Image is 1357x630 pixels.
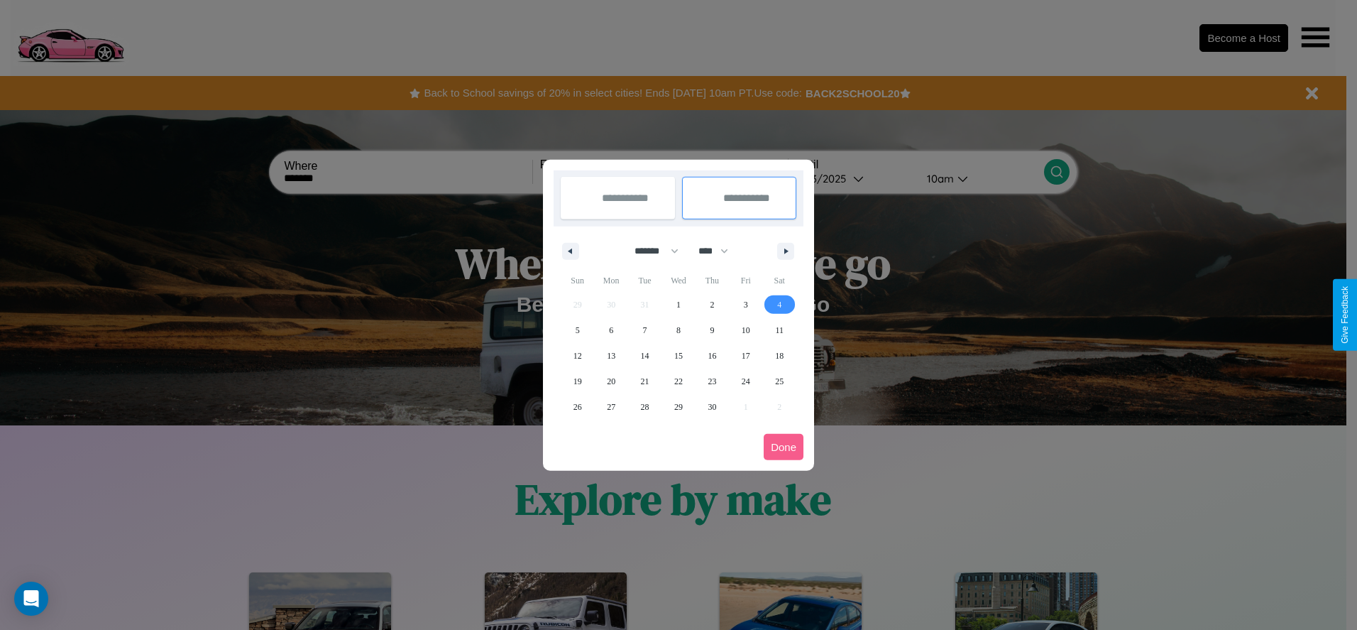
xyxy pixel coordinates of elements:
span: 15 [674,343,683,369]
button: 15 [661,343,695,369]
button: 12 [561,343,594,369]
span: 1 [676,292,681,317]
span: 13 [607,343,615,369]
span: 25 [775,369,784,394]
button: 20 [594,369,627,394]
span: Tue [628,269,661,292]
div: Open Intercom Messenger [14,582,48,616]
span: 21 [641,369,649,394]
button: 23 [696,369,729,394]
span: 7 [643,317,647,343]
button: 30 [696,394,729,420]
span: 8 [676,317,681,343]
span: 6 [609,317,613,343]
button: 18 [763,343,796,369]
span: 28 [641,394,649,420]
span: 22 [674,369,683,394]
span: 29 [674,394,683,420]
span: 10 [742,317,750,343]
span: 27 [607,394,615,420]
span: Wed [661,269,695,292]
span: 5 [576,317,580,343]
button: 3 [729,292,762,317]
span: 11 [775,317,784,343]
span: 2 [710,292,714,317]
span: 14 [641,343,649,369]
button: 14 [628,343,661,369]
button: 4 [763,292,796,317]
button: 26 [561,394,594,420]
button: 27 [594,394,627,420]
span: Sun [561,269,594,292]
button: 10 [729,317,762,343]
button: 22 [661,369,695,394]
span: 19 [573,369,582,394]
span: Mon [594,269,627,292]
button: Done [764,434,803,460]
span: 16 [708,343,716,369]
button: 13 [594,343,627,369]
span: 18 [775,343,784,369]
button: 6 [594,317,627,343]
span: 26 [573,394,582,420]
button: 25 [763,369,796,394]
button: 8 [661,317,695,343]
span: Fri [729,269,762,292]
button: 24 [729,369,762,394]
button: 17 [729,343,762,369]
button: 21 [628,369,661,394]
button: 16 [696,343,729,369]
button: 19 [561,369,594,394]
span: 30 [708,394,716,420]
span: 3 [744,292,748,317]
button: 1 [661,292,695,317]
span: 9 [710,317,714,343]
span: 17 [742,343,750,369]
span: Thu [696,269,729,292]
button: 5 [561,317,594,343]
button: 2 [696,292,729,317]
span: 4 [777,292,781,317]
button: 29 [661,394,695,420]
div: Give Feedback [1340,286,1350,344]
button: 28 [628,394,661,420]
button: 9 [696,317,729,343]
span: 12 [573,343,582,369]
span: Sat [763,269,796,292]
span: 20 [607,369,615,394]
span: 24 [742,369,750,394]
span: 23 [708,369,716,394]
button: 7 [628,317,661,343]
button: 11 [763,317,796,343]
